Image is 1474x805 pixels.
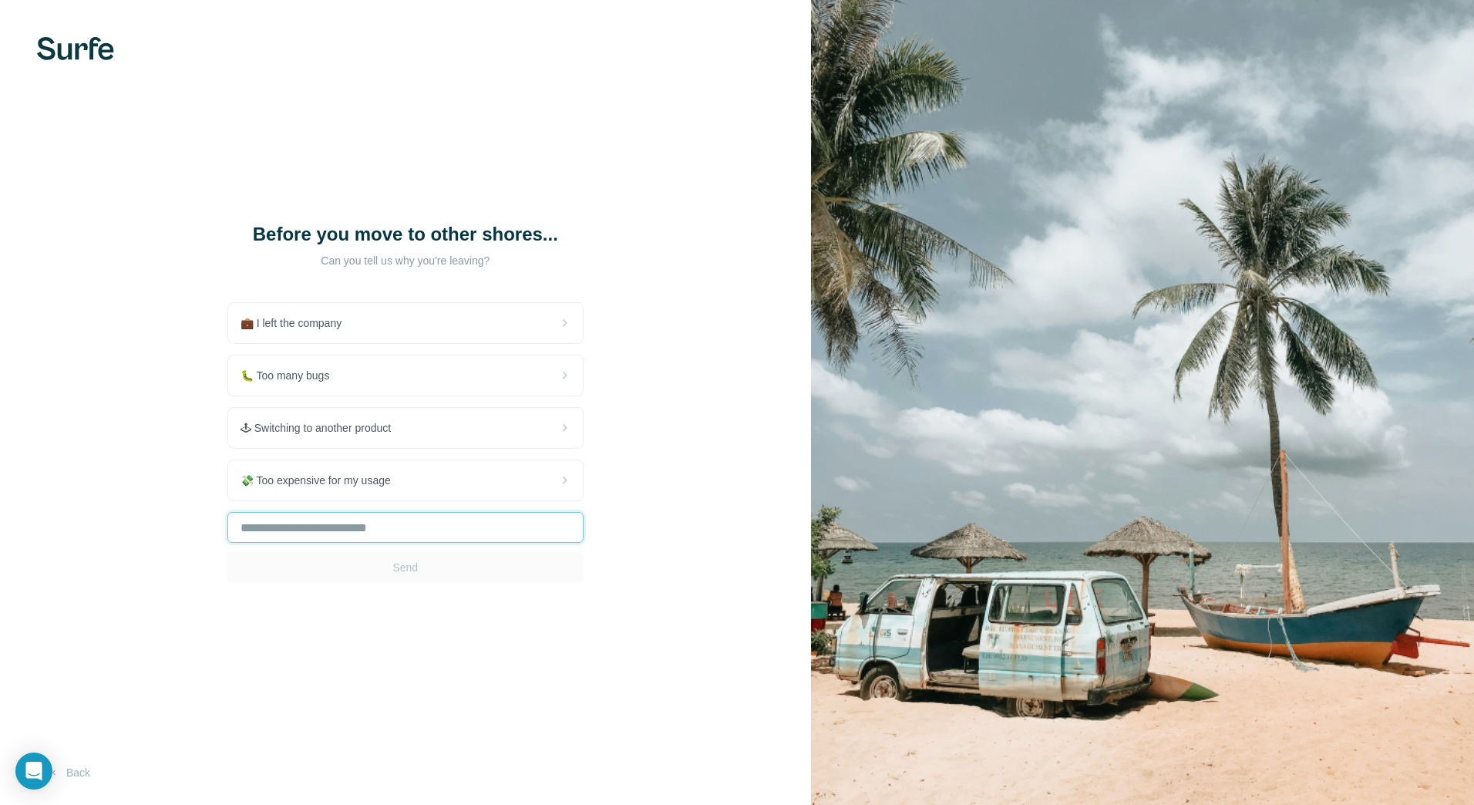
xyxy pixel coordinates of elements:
[251,253,560,268] p: Can you tell us why you're leaving?
[37,37,114,60] img: Surfe's logo
[241,420,403,436] span: 🕹 Switching to another product
[251,222,560,247] h1: Before you move to other shores...
[241,368,342,383] span: 🐛 Too many bugs
[241,315,354,331] span: 💼 I left the company
[37,759,101,786] button: Back
[15,753,52,790] div: Open Intercom Messenger
[241,473,403,488] span: 💸 Too expensive for my usage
